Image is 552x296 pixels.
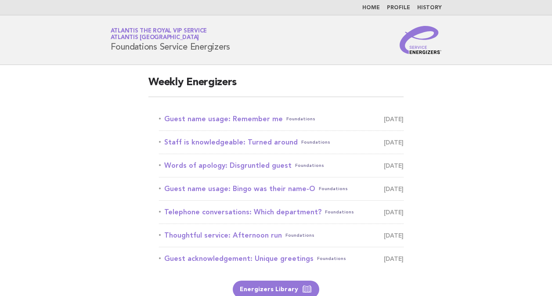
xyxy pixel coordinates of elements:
img: Service Energizers [400,26,442,54]
a: Words of apology: Disgruntled guestFoundations [DATE] [159,159,404,172]
a: Thoughtful service: Afternoon runFoundations [DATE] [159,229,404,242]
span: Foundations [317,253,346,265]
span: Foundations [286,113,315,125]
a: Guest acknowledgement: Unique greetingsFoundations [DATE] [159,253,404,265]
span: [DATE] [384,136,404,148]
span: Foundations [325,206,354,218]
span: Foundations [301,136,330,148]
a: Staff is knowledgeable: Turned aroundFoundations [DATE] [159,136,404,148]
h2: Weekly Energizers [148,76,404,97]
span: Foundations [295,159,324,172]
span: [DATE] [384,206,404,218]
a: Guest name usage: Bingo was their name-OFoundations [DATE] [159,183,404,195]
span: Atlantis [GEOGRAPHIC_DATA] [111,35,199,41]
a: Profile [387,5,410,11]
span: [DATE] [384,159,404,172]
a: Telephone conversations: Which department?Foundations [DATE] [159,206,404,218]
span: Foundations [319,183,348,195]
a: History [417,5,442,11]
span: [DATE] [384,253,404,265]
span: [DATE] [384,229,404,242]
a: Home [362,5,380,11]
span: [DATE] [384,113,404,125]
span: Foundations [285,229,314,242]
h1: Foundations Service Energizers [111,29,231,51]
a: Atlantis the Royal VIP ServiceAtlantis [GEOGRAPHIC_DATA] [111,28,207,40]
span: [DATE] [384,183,404,195]
a: Guest name usage: Remember meFoundations [DATE] [159,113,404,125]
